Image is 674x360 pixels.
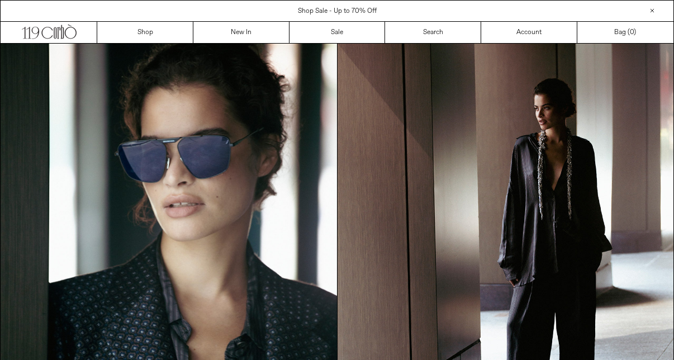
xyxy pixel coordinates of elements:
[298,7,377,16] a: Shop Sale - Up to 70% Off
[577,22,673,43] a: Bag ()
[630,27,636,37] span: )
[289,22,386,43] a: Sale
[385,22,481,43] a: Search
[97,22,193,43] a: Shop
[630,28,634,37] span: 0
[193,22,289,43] a: New In
[481,22,577,43] a: Account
